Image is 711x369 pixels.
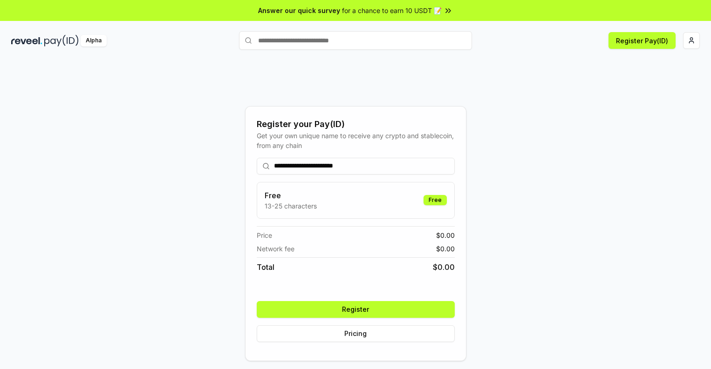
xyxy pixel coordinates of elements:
[258,6,340,15] span: Answer our quick survey
[257,118,455,131] div: Register your Pay(ID)
[436,230,455,240] span: $ 0.00
[608,32,676,49] button: Register Pay(ID)
[424,195,447,205] div: Free
[433,262,455,273] span: $ 0.00
[81,35,107,47] div: Alpha
[257,131,455,150] div: Get your own unique name to receive any crypto and stablecoin, from any chain
[342,6,442,15] span: for a chance to earn 10 USDT 📝
[257,244,294,254] span: Network fee
[257,325,455,342] button: Pricing
[257,230,272,240] span: Price
[265,190,317,201] h3: Free
[265,201,317,211] p: 13-25 characters
[257,301,455,318] button: Register
[257,262,274,273] span: Total
[11,35,42,47] img: reveel_dark
[44,35,79,47] img: pay_id
[436,244,455,254] span: $ 0.00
